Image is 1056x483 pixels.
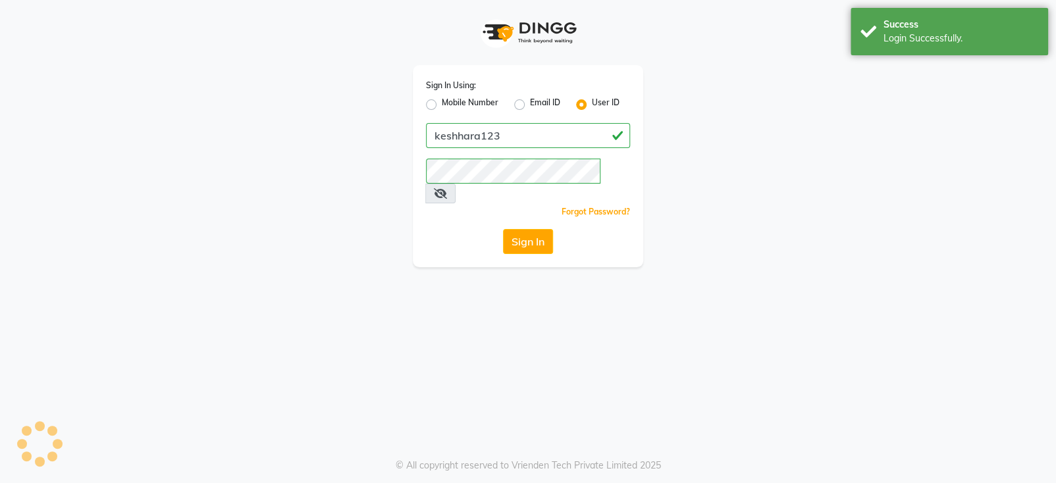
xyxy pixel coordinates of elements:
label: Sign In Using: [426,80,476,91]
input: Username [426,159,600,184]
label: Mobile Number [442,97,498,113]
div: Success [884,18,1038,32]
a: Forgot Password? [562,207,630,216]
div: Login Successfully. [884,32,1038,45]
label: Email ID [530,97,560,113]
img: logo1.svg [475,13,581,52]
input: Username [426,123,630,148]
button: Sign In [503,229,553,254]
label: User ID [592,97,620,113]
